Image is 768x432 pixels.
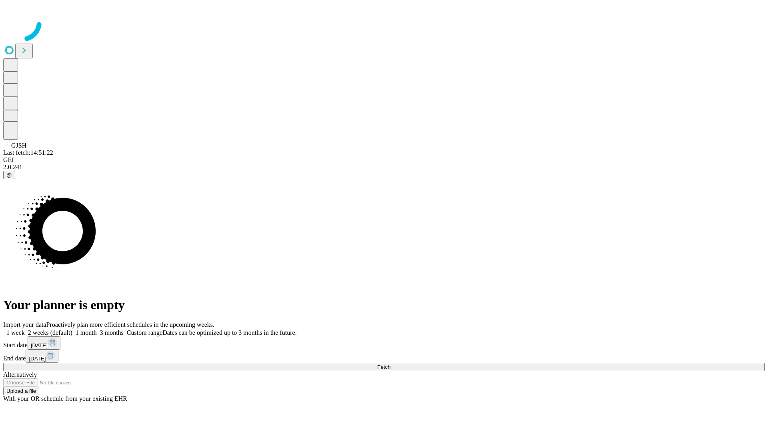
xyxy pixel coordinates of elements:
[162,329,296,336] span: Dates can be optimized up to 3 months in the future.
[3,171,15,179] button: @
[76,329,97,336] span: 1 month
[29,356,46,362] span: [DATE]
[28,336,60,350] button: [DATE]
[28,329,72,336] span: 2 weeks (default)
[3,363,765,371] button: Fetch
[3,336,765,350] div: Start date
[3,350,765,363] div: End date
[3,149,53,156] span: Last fetch: 14:51:22
[3,321,46,328] span: Import your data
[26,350,58,363] button: [DATE]
[3,371,37,378] span: Alternatively
[3,164,765,171] div: 2.0.241
[3,156,765,164] div: GEI
[31,342,48,348] span: [DATE]
[6,172,12,178] span: @
[11,142,26,149] span: GJSH
[3,298,765,312] h1: Your planner is empty
[127,329,162,336] span: Custom range
[3,387,39,395] button: Upload a file
[100,329,124,336] span: 3 months
[6,329,25,336] span: 1 week
[46,321,214,328] span: Proactively plan more efficient schedules in the upcoming weeks.
[377,364,390,370] span: Fetch
[3,395,127,402] span: With your OR schedule from your existing EHR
